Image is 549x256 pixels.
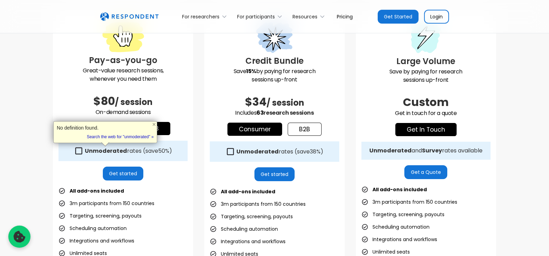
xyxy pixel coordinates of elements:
[236,148,323,155] div: rates (save )
[236,148,279,156] strong: Unmoderated
[395,123,457,136] a: get in touch
[292,13,317,20] div: Resources
[103,167,143,180] a: Get started
[254,167,295,181] a: Get started
[378,10,418,24] a: Get Started
[361,210,444,219] li: Targeting, screening, payouts
[100,12,159,21] img: Untitled UI logotext
[422,147,442,155] strong: Survey
[288,123,322,136] a: b2b
[361,109,490,117] p: Get in touch for a quote
[245,94,266,109] span: $34
[210,55,339,67] h3: Credit Bundle
[233,8,289,25] div: For participants
[58,198,154,208] li: 3m participants from 150 countries
[404,165,447,179] a: Get a Quote
[361,197,457,207] li: 3m participants from 150 countries
[237,13,275,20] div: For participants
[58,54,188,67] h3: Pay-as-you-go
[115,96,153,108] span: / session
[58,108,188,116] p: On-demand sessions
[58,211,142,221] li: Targeting, screening, payouts
[361,235,437,244] li: Integrations and workflows
[369,147,483,154] div: and rates available
[372,186,427,193] strong: All add-ons included
[210,237,286,246] li: Integrations and workflows
[331,8,358,25] a: Pricing
[210,109,339,117] p: Includes
[424,10,449,24] a: Login
[310,148,321,156] span: 38%
[221,188,275,195] strong: All add-ons included
[361,68,490,84] p: Save by paying for research sessions up-front
[246,67,256,75] strong: 15%
[58,236,134,246] li: Integrations and workflows
[263,109,314,117] span: research sessions
[210,224,278,234] li: Scheduling automation
[158,147,169,155] span: 50%
[210,212,293,221] li: Targeting, screening, payouts
[361,55,490,68] h3: Large Volume
[210,199,306,209] li: 3m participants from 150 countries
[210,67,339,84] p: Save by paying for research sessions up-front
[227,123,282,136] a: Consumer
[58,223,127,233] li: Scheduling automation
[289,8,331,25] div: Resources
[100,12,159,21] a: home
[85,148,172,155] div: rates (save )
[85,147,127,155] strong: Unmoderated
[361,222,430,232] li: Scheduling automation
[93,93,115,109] span: $80
[256,109,263,117] span: 63
[182,13,219,20] div: For researchers
[178,8,233,25] div: For researchers
[403,94,449,110] span: Custom
[266,97,304,108] span: / session
[58,67,188,83] p: Great-value research sessions, whenever you need them
[70,187,124,194] strong: All add-ons included
[369,147,412,155] strong: Unmoderated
